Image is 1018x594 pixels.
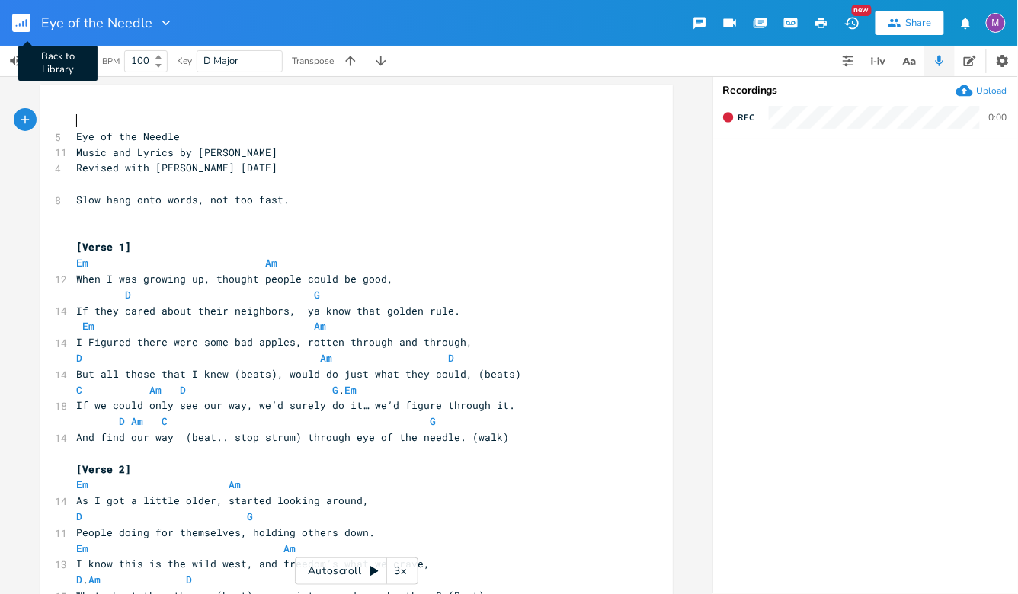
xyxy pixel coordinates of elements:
div: Recordings [722,85,1009,96]
div: melindameshad [986,13,1006,33]
span: But all those that I knew (beats), would do just what they could, (beats) [77,367,522,381]
span: Am [266,256,278,270]
span: Rec [738,112,754,123]
span: Em [77,256,89,270]
button: Upload [956,82,1007,99]
div: 3x [387,557,415,585]
span: Am [89,573,101,586]
span: C [162,414,168,428]
span: Am [284,541,296,555]
span: D [77,351,83,365]
span: . [77,573,351,586]
span: Am [229,477,242,491]
span: Revised with [PERSON_NAME] [DATE] [77,161,278,174]
span: D [120,414,126,428]
span: Em [345,383,357,397]
span: Em [77,477,89,491]
button: Back to Library [12,5,43,41]
span: And find our way (beat.. stop strum) through eye of the needle. (walk) [77,430,510,444]
button: Share [876,11,944,35]
span: Eye of the Needle [77,129,181,143]
span: I Figured there were some bad apples, rotten through and through, [77,335,473,349]
div: Key [177,56,192,65]
span: If they cared about their neighbors, ya know that golden rule. [77,304,461,318]
span: D [181,383,187,397]
span: If we could only see our way, we’d surely do it… we’d figure through it. [77,398,516,412]
button: Rec [716,105,760,129]
button: New [837,9,867,37]
span: D [77,509,83,523]
span: Slow hang onto words, not too fast. [77,193,290,206]
span: G [431,414,437,428]
span: Music and Lyrics by [PERSON_NAME] [77,145,278,159]
div: Share [906,16,932,30]
span: Eye of the Needle [41,16,152,30]
span: Em [83,319,95,333]
span: Am [315,319,327,333]
span: [Verse 1] [77,240,132,254]
span: Em [77,541,89,555]
span: Am [132,414,144,428]
span: As I got a little older, started looking around, [77,493,370,507]
span: D Major [203,54,238,68]
div: New [852,5,872,16]
button: M [986,5,1006,40]
div: 0:00 [989,113,1007,122]
span: C [77,383,83,397]
span: . [77,383,357,397]
span: People doing for themselves, holding others down. [77,525,376,539]
span: G [248,509,254,523]
span: D [126,288,132,302]
span: Am [150,383,162,397]
span: D [77,573,83,586]
span: I know this is the wild west, and freedom’s what we crave, [77,557,431,570]
div: Transpose [292,56,334,65]
span: D [187,573,193,586]
span: G [333,383,339,397]
span: When I was growing up, thought people could be good, [77,272,394,286]
div: BPM [102,57,120,65]
div: Upload [977,85,1007,97]
span: G [315,288,321,302]
span: [Verse 2] [77,462,132,476]
div: Autoscroll [295,557,418,585]
span: Am [321,351,333,365]
span: D [449,351,455,365]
